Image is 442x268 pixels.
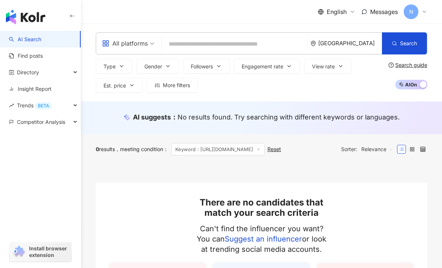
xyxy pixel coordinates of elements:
[104,83,126,89] span: Est. price
[10,242,71,262] a: chrome extensionInstall browser extension
[96,59,132,74] button: Type
[96,146,99,152] span: 0
[327,8,347,16] span: English
[395,62,427,68] div: Search guide
[400,40,417,46] span: Search
[17,97,52,114] span: Trends
[35,102,52,110] div: BETA
[12,246,26,258] img: chrome extension
[311,41,316,46] span: environment
[234,59,300,74] button: Engagement rate
[163,82,190,88] span: More filters
[17,64,39,81] span: Directory
[409,8,413,16] span: N
[183,59,229,74] button: Followers
[191,64,213,69] span: Followers
[361,143,393,155] span: Relevance
[115,146,168,152] span: meeting condition ：
[382,32,427,54] button: Search
[242,64,283,69] span: Engagement rate
[133,112,400,122] div: AI suggests ：
[193,224,331,254] p: Can't find the influencer you want? You can or look at trending social media accounts.
[193,197,331,218] h2: There are no candidates that match your search criteria
[96,78,143,93] button: Est. price
[102,37,148,49] div: All platforms
[6,10,45,24] img: logo
[341,143,397,155] div: Sorter:
[137,59,179,74] button: Gender
[9,103,14,108] span: rise
[389,62,394,68] span: question-circle
[9,52,43,60] a: Find posts
[96,146,115,152] div: results
[29,245,69,258] span: Install browser extension
[17,114,65,130] span: Competitor Analysis
[9,85,52,93] a: Insight Report
[370,8,398,15] span: Messages
[144,64,162,69] span: Gender
[9,36,41,43] a: searchAI Search
[178,113,400,121] span: No results found. Try searching with different keywords or languages.
[147,78,198,93] button: More filters
[304,59,351,74] button: View rate
[102,40,109,47] span: appstore
[225,235,302,243] a: Suggest an influencer
[318,40,382,46] div: [GEOGRAPHIC_DATA]
[104,64,116,69] span: Type
[312,64,335,69] span: View rate
[171,143,264,156] span: Keyword：[URL][DOMAIN_NAME]
[267,146,281,152] div: Reset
